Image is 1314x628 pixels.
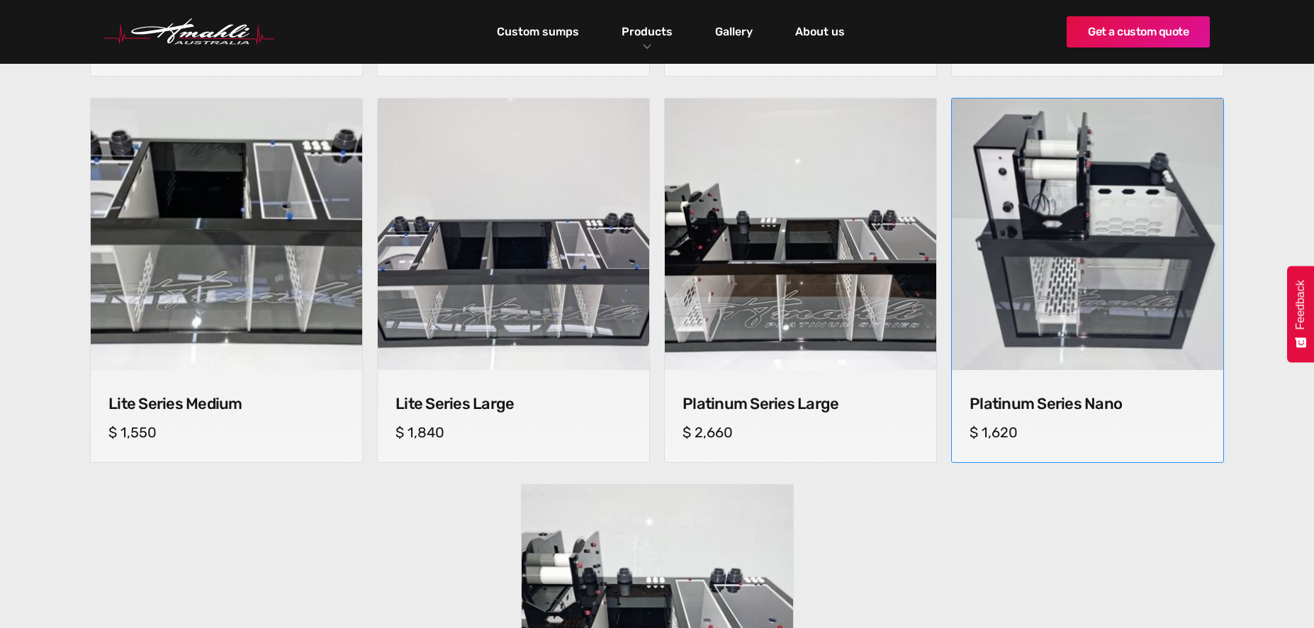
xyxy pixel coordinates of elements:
a: Lite Series LargeLite Series LargeLite Series Large$ 1,840 [377,98,650,463]
a: Get a custom quote [1067,16,1210,47]
h4: Lite Series Medium [108,395,344,413]
h5: $ 1,840 [395,424,631,441]
a: Products [618,21,676,42]
h5: $ 1,620 [970,424,1206,441]
a: About us [792,20,848,44]
a: Platinum Series LargePlatinum Series LargePlatinum Series Large$ 2,660 [664,98,937,463]
a: Lite Series MediumLite Series MediumLite Series Medium$ 1,550 [90,98,363,463]
h5: $ 1,550 [108,424,344,441]
a: Gallery [712,20,756,44]
span: Feedback [1294,280,1307,330]
img: Platinum Series Large [665,99,936,370]
a: home [104,18,274,45]
a: Custom sumps [493,20,583,44]
h5: $ 2,660 [683,424,919,441]
h4: Platinum Series Large [683,395,919,413]
button: Feedback - Show survey [1287,266,1314,362]
img: Lite Series Medium [91,99,362,370]
img: Lite Series Large [378,99,649,370]
img: Platinum Series Nano [945,92,1230,377]
img: Hmahli Australia Logo [104,18,274,45]
h4: Lite Series Large [395,395,631,413]
a: Platinum Series NanoPlatinum Series NanoPlatinum Series Nano$ 1,620 [951,98,1224,463]
h4: Platinum Series Nano [970,395,1206,413]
